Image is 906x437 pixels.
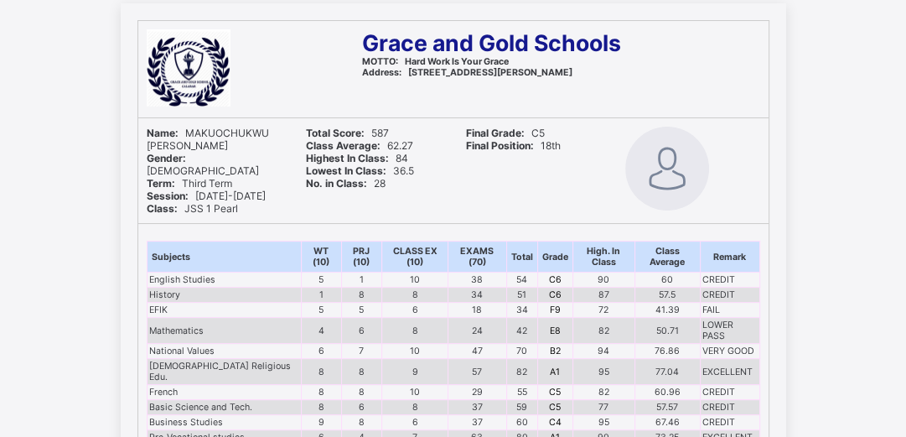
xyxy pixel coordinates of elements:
td: 6 [302,344,341,359]
td: 42 [506,318,537,344]
b: Name: [147,127,179,139]
td: 5 [341,303,382,318]
td: 8 [382,288,448,303]
td: 8 [382,400,448,415]
th: WT (10) [302,242,341,273]
b: Final Grade: [466,127,525,139]
td: 67.46 [634,415,700,430]
td: 60 [506,415,537,430]
td: CREDIT [700,288,759,303]
td: 57 [448,359,506,385]
td: Business Studies [147,415,302,430]
td: CREDIT [700,415,759,430]
span: [DATE]-[DATE] [147,190,266,202]
b: Class: [147,202,178,215]
td: 7 [341,344,382,359]
td: 10 [382,273,448,288]
td: Mathematics [147,318,302,344]
td: 9 [302,415,341,430]
td: 8 [302,359,341,385]
td: 57.57 [634,400,700,415]
b: MOTTO: [362,56,398,67]
td: 18 [448,303,506,318]
td: 1 [302,288,341,303]
td: 5 [302,303,341,318]
span: Third Term [147,177,232,190]
th: Class Average [634,242,700,273]
td: C6 [537,288,572,303]
td: 70 [506,344,537,359]
td: 76.86 [634,344,700,359]
td: FAIL [700,303,759,318]
td: 6 [341,318,382,344]
td: 87 [572,288,634,303]
td: F9 [537,303,572,318]
span: 18th [466,139,561,152]
td: 34 [448,288,506,303]
td: 82 [506,359,537,385]
td: [DEMOGRAPHIC_DATA] Religious Edu. [147,359,302,385]
td: 8 [302,385,341,400]
td: CREDIT [700,400,759,415]
td: 77.04 [634,359,700,385]
td: 6 [382,415,448,430]
td: 9 [382,359,448,385]
td: 8 [382,318,448,344]
td: 4 [302,318,341,344]
th: EXAMS (70) [448,242,506,273]
td: 10 [382,385,448,400]
th: Remark [700,242,759,273]
span: 84 [306,152,408,164]
td: 37 [448,400,506,415]
b: Lowest In Class: [306,164,386,177]
td: French [147,385,302,400]
td: History [147,288,302,303]
td: 8 [341,288,382,303]
td: E8 [537,318,572,344]
b: Final Position: [466,139,534,152]
td: 95 [572,359,634,385]
th: High. In Class [572,242,634,273]
td: 29 [448,385,506,400]
td: 34 [506,303,537,318]
b: Term: [147,177,175,190]
td: 47 [448,344,506,359]
td: 94 [572,344,634,359]
td: 51 [506,288,537,303]
span: Hard Work Is Your Grace [362,56,509,67]
span: [STREET_ADDRESS][PERSON_NAME] [362,67,572,78]
td: 8 [341,415,382,430]
td: CREDIT [700,273,759,288]
span: 28 [306,177,386,190]
td: 54 [506,273,537,288]
td: 60 [634,273,700,288]
b: Address: [362,67,401,78]
th: Total [506,242,537,273]
td: 5 [302,273,341,288]
td: EXCELLENT [700,359,759,385]
td: 72 [572,303,634,318]
td: 6 [341,400,382,415]
td: 55 [506,385,537,400]
td: CREDIT [700,385,759,400]
th: Grade [537,242,572,273]
td: Basic Science and Tech. [147,400,302,415]
td: 77 [572,400,634,415]
td: 90 [572,273,634,288]
td: 1 [341,273,382,288]
td: 57.5 [634,288,700,303]
td: 10 [382,344,448,359]
td: C5 [537,400,572,415]
td: National Values [147,344,302,359]
th: CLASS EX (10) [382,242,448,273]
td: C5 [537,385,572,400]
span: 587 [306,127,389,139]
td: 95 [572,415,634,430]
b: Gender: [147,152,186,164]
td: 6 [382,303,448,318]
td: C6 [537,273,572,288]
span: 36.5 [306,164,414,177]
span: 62.27 [306,139,413,152]
td: English Studies [147,273,302,288]
th: Subjects [147,242,302,273]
